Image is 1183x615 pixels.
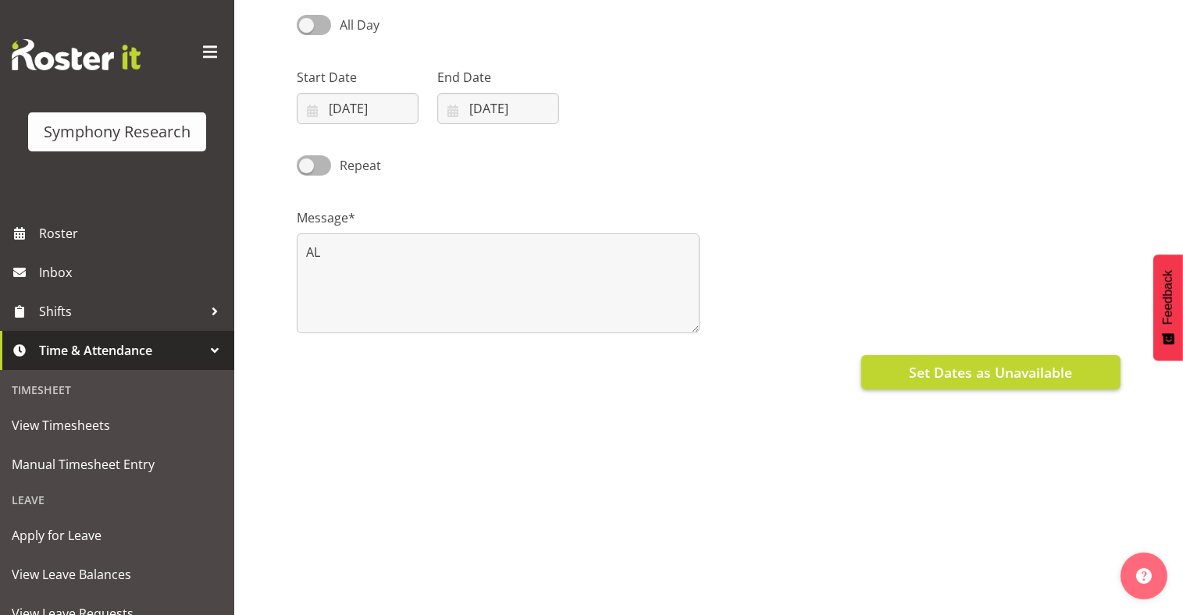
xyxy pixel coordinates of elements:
[1161,270,1175,325] span: Feedback
[12,453,223,476] span: Manual Timesheet Entry
[12,414,223,437] span: View Timesheets
[44,120,191,144] div: Symphony Research
[1153,254,1183,361] button: Feedback - Show survey
[297,208,700,227] label: Message*
[39,300,203,323] span: Shifts
[437,93,559,124] input: Click to select...
[4,445,230,484] a: Manual Timesheet Entry
[861,355,1121,389] button: Set Dates as Unavailable
[437,68,559,87] label: End Date
[331,156,381,175] span: Repeat
[4,516,230,555] a: Apply for Leave
[4,555,230,594] a: View Leave Balances
[909,362,1072,382] span: Set Dates as Unavailable
[12,524,223,547] span: Apply for Leave
[12,39,141,70] img: Rosterit website logo
[4,406,230,445] a: View Timesheets
[39,222,226,245] span: Roster
[297,68,419,87] label: Start Date
[4,484,230,516] div: Leave
[39,339,203,362] span: Time & Attendance
[12,563,223,586] span: View Leave Balances
[39,261,226,284] span: Inbox
[4,374,230,406] div: Timesheet
[340,16,379,34] span: All Day
[297,93,419,124] input: Click to select...
[1136,568,1152,584] img: help-xxl-2.png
